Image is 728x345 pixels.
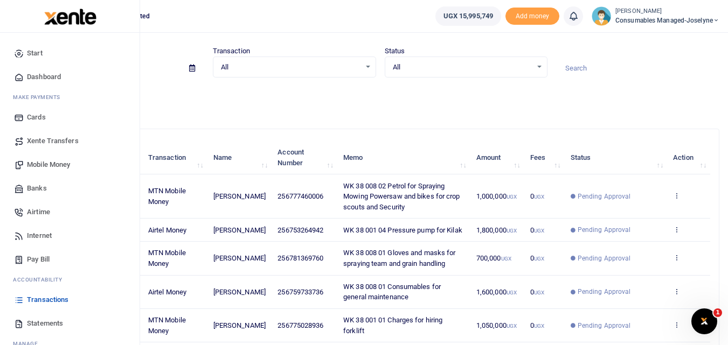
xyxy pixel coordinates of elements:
[27,207,50,217] span: Airtime
[505,11,559,19] a: Add money
[343,182,460,211] span: WK 38 008 02 Petrol for Spraying Mowing Powersaw and bikes for crop scouts and Security
[385,46,405,57] label: Status
[9,65,131,89] a: Dashboard
[556,59,719,78] input: Search
[9,89,131,105] li: M
[27,112,46,123] span: Cards
[530,254,544,262] span: 0
[501,256,511,262] small: UGX
[213,192,266,200] span: [PERSON_NAME]
[443,11,493,22] span: UGX 15,995,749
[505,8,559,25] span: Add money
[27,254,50,265] span: Pay Bill
[530,226,544,234] span: 0
[476,321,517,329] span: 1,050,000
[9,200,131,224] a: Airtime
[207,141,272,174] th: Name: activate to sort column ascending
[27,48,43,59] span: Start
[691,308,717,334] iframe: Intercom live chat
[530,192,544,200] span: 0
[343,316,442,335] span: WK 38 001 01 Charges for hiring forklift
[278,254,323,262] span: 256781369760
[507,194,517,200] small: UGX
[470,141,524,174] th: Amount: activate to sort column ascending
[27,159,70,170] span: Mobile Money
[9,248,131,271] a: Pay Bill
[534,323,544,329] small: UGX
[21,276,62,284] span: countability
[534,194,544,200] small: UGX
[615,7,719,16] small: [PERSON_NAME]
[148,316,186,335] span: MTN Mobile Money
[592,6,611,26] img: profile-user
[343,249,455,267] span: WK 38 008 01 Gloves and masks for spraying team and grain handling
[27,230,52,241] span: Internet
[278,192,323,200] span: 256777460006
[213,321,266,329] span: [PERSON_NAME]
[9,271,131,288] li: Ac
[9,312,131,335] a: Statements
[148,288,186,296] span: Airtel Money
[278,288,323,296] span: 256759733736
[431,6,505,26] li: Wallet ballance
[578,225,631,235] span: Pending Approval
[148,249,186,267] span: MTN Mobile Money
[9,177,131,200] a: Banks
[530,321,544,329] span: 0
[578,287,631,297] span: Pending Approval
[507,228,517,234] small: UGX
[9,288,131,312] a: Transactions
[713,308,722,317] span: 1
[9,129,131,153] a: Xente Transfers
[667,141,710,174] th: Action: activate to sort column ascending
[221,62,360,73] span: All
[615,16,719,25] span: Consumables managed-Joselyne
[27,183,47,194] span: Banks
[148,226,186,234] span: Airtel Money
[534,290,544,295] small: UGX
[9,153,131,177] a: Mobile Money
[476,254,511,262] span: 700,000
[278,321,323,329] span: 256775028936
[272,141,337,174] th: Account Number: activate to sort column ascending
[9,41,131,65] a: Start
[27,318,63,329] span: Statements
[9,224,131,248] a: Internet
[393,62,532,73] span: All
[142,141,207,174] th: Transaction: activate to sort column ascending
[27,72,61,82] span: Dashboard
[148,187,186,206] span: MTN Mobile Money
[213,46,250,57] label: Transaction
[476,192,517,200] span: 1,000,000
[507,290,517,295] small: UGX
[476,226,517,234] span: 1,800,000
[18,93,60,101] span: ake Payments
[534,256,544,262] small: UGX
[41,90,719,102] p: Download
[213,226,266,234] span: [PERSON_NAME]
[27,294,68,305] span: Transactions
[44,9,96,25] img: logo-large
[534,228,544,234] small: UGX
[435,6,501,26] a: UGX 15,995,749
[43,12,96,20] a: logo-small logo-large logo-large
[476,288,517,296] span: 1,600,000
[578,321,631,330] span: Pending Approval
[578,192,631,201] span: Pending Approval
[524,141,565,174] th: Fees: activate to sort column ascending
[337,141,470,174] th: Memo: activate to sort column ascending
[565,141,667,174] th: Status: activate to sort column ascending
[27,136,79,146] span: Xente Transfers
[213,288,266,296] span: [PERSON_NAME]
[507,323,517,329] small: UGX
[213,254,266,262] span: [PERSON_NAME]
[9,105,131,129] a: Cards
[278,226,323,234] span: 256753264942
[592,6,719,26] a: profile-user [PERSON_NAME] Consumables managed-Joselyne
[505,8,559,25] li: Toup your wallet
[530,288,544,296] span: 0
[343,283,441,301] span: WK 38 008 01 Consumables for general maintenance
[578,254,631,263] span: Pending Approval
[343,226,462,234] span: WK 38 001 04 Pressure pump for Kilak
